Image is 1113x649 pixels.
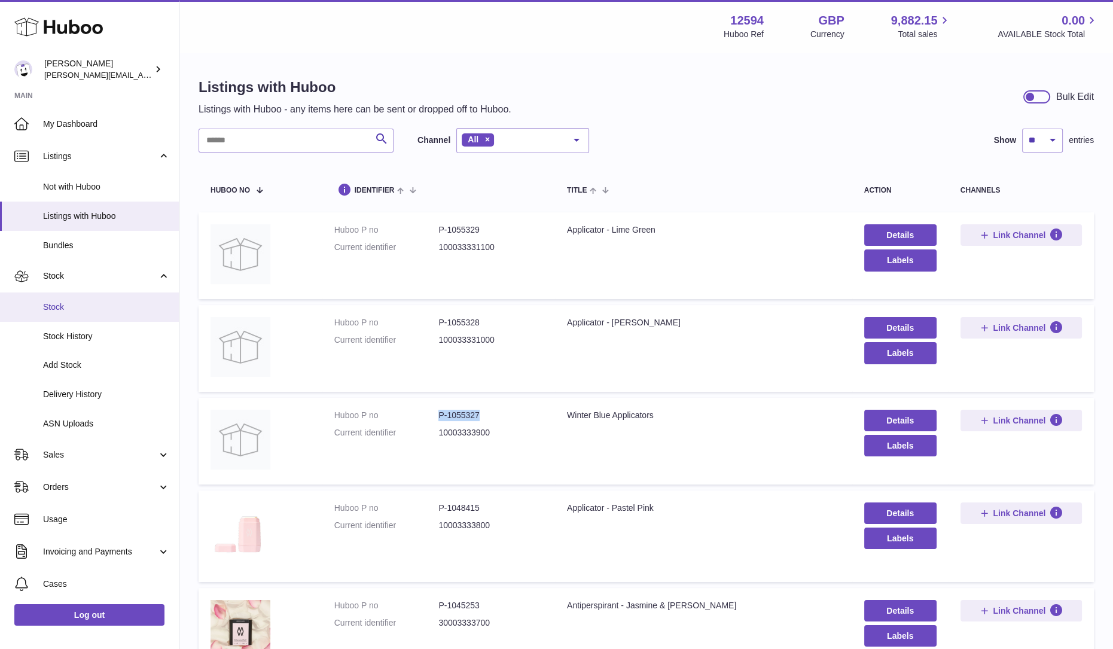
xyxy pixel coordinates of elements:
span: Huboo no [211,187,250,194]
button: Link Channel [960,317,1082,339]
img: owen@wearemakewaves.com [14,60,32,78]
dt: Huboo P no [334,502,439,514]
span: Orders [43,482,157,493]
button: Labels [864,342,937,364]
div: action [864,187,937,194]
dt: Huboo P no [334,410,439,421]
button: Labels [864,528,937,549]
button: Link Channel [960,224,1082,246]
span: Not with Huboo [43,181,170,193]
span: Link Channel [993,415,1045,426]
span: Bundles [43,240,170,251]
dt: Current identifier [334,520,439,531]
a: Details [864,317,937,339]
span: Link Channel [993,508,1045,519]
span: Listings with Huboo [43,211,170,222]
dd: 30003333700 [438,617,543,629]
span: AVAILABLE Stock Total [998,29,1099,40]
a: Details [864,600,937,621]
dd: 10003333800 [438,520,543,531]
div: Antiperspirant - Jasmine & [PERSON_NAME] [567,600,840,611]
div: channels [960,187,1082,194]
img: Applicator - Lime Green [211,224,270,284]
button: Labels [864,435,937,456]
span: [PERSON_NAME][EMAIL_ADDRESS][DOMAIN_NAME] [44,70,240,80]
dt: Current identifier [334,617,439,629]
span: Link Channel [993,230,1045,240]
strong: GBP [818,13,844,29]
span: entries [1069,135,1094,146]
span: Sales [43,449,157,461]
div: [PERSON_NAME] [44,58,152,81]
dd: P-1055327 [438,410,543,421]
span: Add Stock [43,359,170,371]
div: Applicator - Pastel Pink [567,502,840,514]
div: Currency [810,29,844,40]
span: My Dashboard [43,118,170,130]
button: Link Channel [960,502,1082,524]
a: Details [864,224,937,246]
dd: P-1048415 [438,502,543,514]
img: Applicator - Tiffany Blue [211,317,270,377]
label: Channel [417,135,450,146]
dt: Current identifier [334,242,439,253]
span: Listings [43,151,157,162]
button: Labels [864,249,937,271]
a: Log out [14,604,164,626]
span: 9,882.15 [891,13,938,29]
span: Cases [43,578,170,590]
dd: 100033331000 [438,334,543,346]
span: title [567,187,587,194]
span: Link Channel [993,605,1045,616]
dd: P-1045253 [438,600,543,611]
dt: Current identifier [334,427,439,438]
dt: Current identifier [334,334,439,346]
a: 9,882.15 Total sales [891,13,952,40]
button: Labels [864,625,937,647]
span: Stock History [43,331,170,342]
dd: 100033331100 [438,242,543,253]
h1: Listings with Huboo [199,78,511,97]
p: Listings with Huboo - any items here can be sent or dropped off to Huboo. [199,103,511,116]
div: Huboo Ref [724,29,764,40]
dt: Huboo P no [334,317,439,328]
a: Details [864,410,937,431]
dd: P-1055328 [438,317,543,328]
span: Stock [43,301,170,313]
dt: Huboo P no [334,224,439,236]
span: Stock [43,270,157,282]
span: Delivery History [43,389,170,400]
div: Bulk Edit [1056,90,1094,103]
dd: 10003333900 [438,427,543,438]
button: Link Channel [960,410,1082,431]
dt: Huboo P no [334,600,439,611]
label: Show [994,135,1016,146]
span: Usage [43,514,170,525]
span: identifier [355,187,395,194]
span: Invoicing and Payments [43,546,157,557]
span: Total sales [898,29,951,40]
div: Applicator - [PERSON_NAME] [567,317,840,328]
strong: 12594 [730,13,764,29]
span: 0.00 [1062,13,1085,29]
a: Details [864,502,937,524]
span: ASN Uploads [43,418,170,429]
span: Link Channel [993,322,1045,333]
div: Applicator - Lime Green [567,224,840,236]
img: Applicator - Pastel Pink [211,502,270,567]
a: 0.00 AVAILABLE Stock Total [998,13,1099,40]
div: Winter Blue Applicators [567,410,840,421]
dd: P-1055329 [438,224,543,236]
button: Link Channel [960,600,1082,621]
img: Winter Blue Applicators [211,410,270,470]
span: All [468,135,478,144]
